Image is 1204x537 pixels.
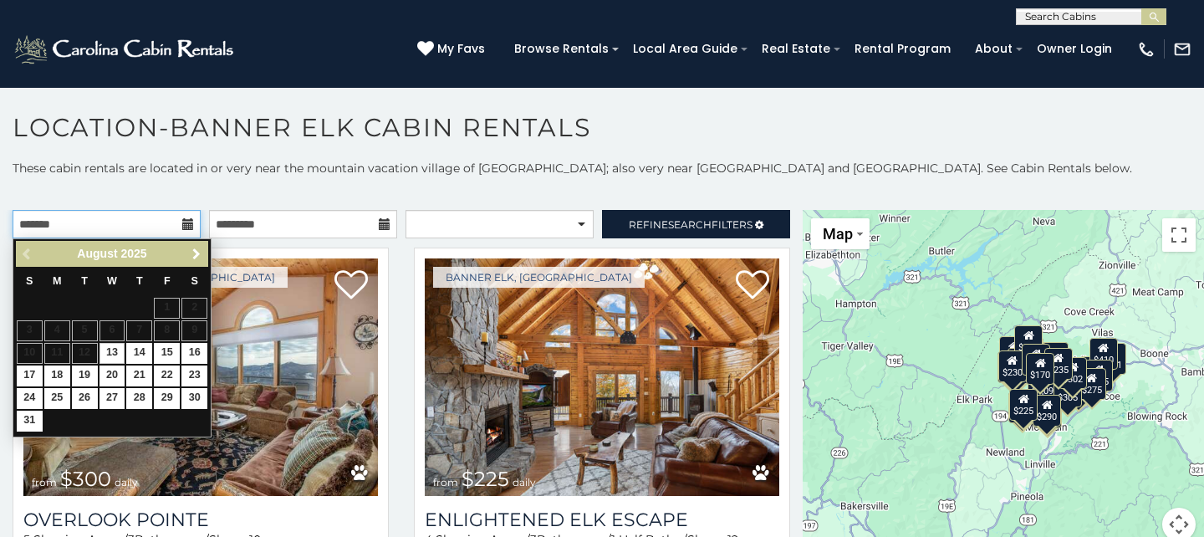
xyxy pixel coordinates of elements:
[107,275,117,287] span: Wednesday
[44,388,70,409] a: 25
[629,218,752,231] span: Refine Filters
[23,509,378,531] a: Overlook Pointe
[602,210,790,238] a: RefineSearchFilters
[1040,342,1069,374] div: $235
[513,476,536,488] span: daily
[126,343,152,364] a: 14
[1044,348,1073,380] div: $235
[417,40,489,59] a: My Favs
[425,509,779,531] a: Enlightened Elk Escape
[126,388,152,409] a: 28
[60,467,111,491] span: $300
[811,218,870,249] button: Change map style
[181,366,207,386] a: 23
[115,476,138,488] span: daily
[823,225,853,243] span: Map
[72,388,98,409] a: 26
[32,476,57,488] span: from
[1078,368,1106,400] div: $275
[506,36,617,62] a: Browse Rentals
[17,366,43,386] a: 17
[120,247,146,260] span: 2025
[1033,395,1061,427] div: $290
[1026,353,1054,385] div: $170
[1059,357,1087,389] div: $302
[1009,389,1038,421] div: $225
[53,275,62,287] span: Monday
[164,275,171,287] span: Friday
[181,343,207,364] a: 16
[77,247,117,260] span: August
[26,275,33,287] span: Sunday
[425,258,779,496] img: Enlightened Elk Escape
[99,366,125,386] a: 20
[997,351,1026,383] div: $305
[1173,40,1191,59] img: mail-regular-white.png
[136,275,143,287] span: Thursday
[462,467,509,491] span: $225
[99,388,125,409] a: 27
[17,411,43,432] a: 31
[72,366,98,386] a: 19
[126,366,152,386] a: 21
[1089,338,1118,370] div: $410
[999,336,1028,368] div: $290
[1162,218,1196,252] button: Toggle fullscreen view
[1084,360,1113,391] div: $485
[191,275,198,287] span: Saturday
[44,366,70,386] a: 18
[625,36,746,62] a: Local Area Guide
[17,388,43,409] a: 24
[433,267,645,288] a: Banner Elk, [GEOGRAPHIC_DATA]
[181,388,207,409] a: 30
[190,248,203,261] span: Next
[154,366,180,386] a: 22
[1028,36,1120,62] a: Owner Login
[1022,344,1050,376] div: $570
[1008,391,1037,423] div: $355
[967,36,1021,62] a: About
[186,243,207,264] a: Next
[334,268,368,304] a: Add to favorites
[753,36,839,62] a: Real Estate
[81,275,88,287] span: Tuesday
[13,33,238,66] img: White-1-2.png
[998,350,1027,382] div: $230
[433,476,458,488] span: from
[1137,40,1156,59] img: phone-regular-white.png
[154,388,180,409] a: 29
[1014,325,1043,357] div: $310
[1053,376,1082,407] div: $305
[154,343,180,364] a: 15
[668,218,712,231] span: Search
[99,343,125,364] a: 13
[437,40,485,58] span: My Favs
[425,258,779,496] a: Enlightened Elk Escape from $225 daily
[846,36,959,62] a: Rental Program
